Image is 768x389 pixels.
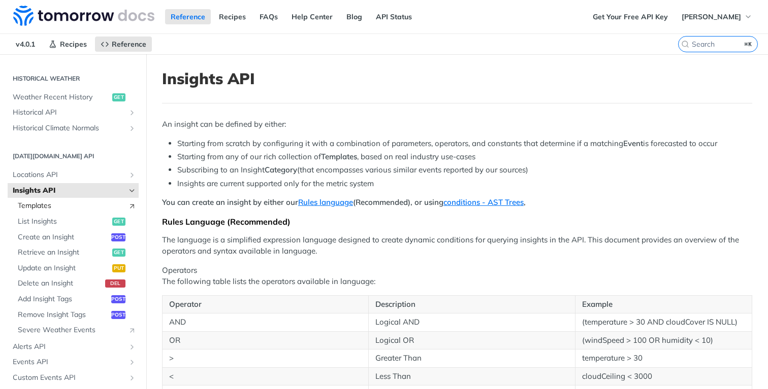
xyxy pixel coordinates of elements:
a: Help Center [286,9,338,24]
span: Historical API [13,108,125,118]
a: Retrieve an Insightget [13,245,139,260]
span: get [112,93,125,101]
a: Insights APIHide subpages for Insights API [8,183,139,198]
p: An insight can be defined by either: [162,119,752,130]
th: Operator [163,295,369,313]
h2: Historical Weather [8,74,139,83]
button: Hide subpages for Insights API [128,187,136,195]
p: Operators The following table lists the operators available in language: [162,265,752,288]
li: Starting from any of our rich collection of , based on real industry use-cases [177,151,752,163]
span: Alerts API [13,342,125,352]
a: Alerts APIShow subpages for Alerts API [8,339,139,355]
button: Show subpages for Historical API [128,109,136,117]
span: post [111,311,125,319]
button: Show subpages for Events API [128,358,136,366]
td: (temperature > 30 AND cloudCover IS NULL) [575,313,752,332]
a: Rules language [298,197,353,207]
span: get [112,249,125,257]
a: Reference [95,37,152,52]
td: (windSpeed > 100 OR humidity < 10) [575,331,752,349]
td: < [163,367,369,385]
span: Severe Weather Events [18,325,123,335]
button: Show subpages for Alerts API [128,343,136,351]
span: Recipes [60,40,87,49]
li: Insights are current supported only for the metric system [177,178,752,190]
li: Starting from scratch by configuring it with a combination of parameters, operators, and constant... [177,138,752,150]
a: Create an Insightpost [13,230,139,245]
span: Add Insight Tags [18,294,109,304]
span: Retrieve an Insight [18,247,110,258]
strong: You can create an insight by either our (Recommended), or using , [162,197,526,207]
td: cloudCeiling < 3000 [575,367,752,385]
span: Delete an Insight [18,278,103,289]
a: Weather Recent Historyget [8,90,139,105]
kbd: ⌘K [742,39,755,49]
span: Weather Recent History [13,92,110,102]
p: The language is a simplified expression language designed to create dynamic conditions for queryi... [162,234,752,257]
span: post [111,295,125,303]
div: Rules Language (Recommended) [162,217,752,227]
a: Severe Weather EventsLink [13,323,139,338]
span: Events API [13,357,125,367]
td: > [163,349,369,368]
span: Remove Insight Tags [18,310,109,320]
a: Historical APIShow subpages for Historical API [8,105,139,120]
a: Blog [341,9,368,24]
span: del [105,279,125,288]
a: Delete an Insightdel [13,276,139,291]
strong: Event [623,138,643,148]
span: get [112,218,125,226]
strong: Category [265,165,297,174]
img: Tomorrow.io Weather API Docs [13,6,154,26]
span: Templates [18,201,123,211]
a: Locations APIShow subpages for Locations API [8,167,139,183]
i: Link [128,326,136,334]
td: OR [163,331,369,349]
td: AND [163,313,369,332]
a: Historical Climate NormalsShow subpages for Historical Climate Normals [8,121,139,136]
h2: [DATE][DOMAIN_NAME] API [8,152,139,161]
span: List Insights [18,217,110,227]
svg: Search [681,40,689,48]
a: TemplatesLink [13,198,139,214]
span: Historical Climate Normals [13,123,125,133]
button: [PERSON_NAME] [676,9,758,24]
span: Create an Insight [18,232,109,242]
span: Custom Events API [13,373,125,383]
a: Remove Insight Tagspost [13,307,139,323]
button: Show subpages for Custom Events API [128,374,136,382]
strong: Templates [321,152,357,161]
a: Get Your Free API Key [587,9,674,24]
button: Show subpages for Locations API [128,171,136,179]
a: List Insightsget [13,214,139,229]
a: Recipes [43,37,92,52]
a: Events APIShow subpages for Events API [8,355,139,370]
td: Logical OR [369,331,575,349]
td: Less Than [369,367,575,385]
span: Update an Insight [18,263,110,273]
td: Greater Than [369,349,575,368]
li: Subscribing to an Insight (that encompasses various similar events reported by our sources) [177,164,752,176]
td: temperature > 30 [575,349,752,368]
a: Recipes [213,9,251,24]
a: conditions - AST Trees [443,197,524,207]
i: Link [128,202,136,210]
span: put [112,264,125,272]
button: Show subpages for Historical Climate Normals [128,124,136,132]
span: Insights API [13,186,125,196]
span: post [111,233,125,241]
th: Example [575,295,752,313]
a: API Status [370,9,418,24]
th: Description [369,295,575,313]
span: [PERSON_NAME] [682,12,741,21]
a: Add Insight Tagspost [13,292,139,307]
span: Reference [112,40,146,49]
a: Reference [165,9,211,24]
a: FAQs [254,9,283,24]
a: Custom Events APIShow subpages for Custom Events API [8,370,139,385]
span: Locations API [13,170,125,180]
td: Logical AND [369,313,575,332]
h1: Insights API [162,69,752,88]
span: v4.0.1 [10,37,41,52]
a: Update an Insightput [13,261,139,276]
